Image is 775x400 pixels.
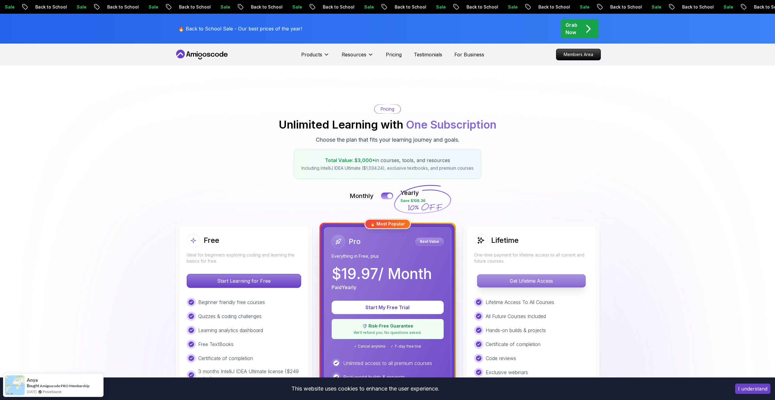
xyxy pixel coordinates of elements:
span: Total Value: $3,000+ [325,157,375,163]
a: Amigoscode PRO Membership [40,384,90,388]
p: Members Area [556,49,601,60]
img: provesource social proof notification image [5,375,25,395]
p: Monthly [350,192,374,200]
span: Bought [27,383,39,388]
button: Products [301,51,329,63]
p: 3 months IntelliJ IDEA Ultimate license ($249 value) [198,368,301,382]
p: Sale [209,4,229,10]
p: Real-world builds & projects [343,373,405,381]
a: Start Learning for Free [187,278,301,284]
p: Sale [569,4,588,10]
a: Pricing [386,51,402,58]
p: 🔥 Back to School Sale - Our best prices of the year! [178,25,302,32]
p: Certificate of completion [198,355,253,362]
button: Start My Free Trial [332,301,444,314]
p: Back to School [599,4,640,10]
p: Products [301,51,322,58]
p: Sale [353,4,372,10]
p: Sale [640,4,660,10]
p: Sale [137,4,157,10]
p: Exclusive webinars [486,369,528,376]
p: All Future Courses Included [486,313,546,320]
p: One-time payment for lifetime access to all current and future courses. [474,252,589,264]
p: Unlimited access to all premium courses [343,359,432,367]
p: Back to School [527,4,569,10]
span: One Subscription [406,118,496,131]
p: 🛡️ Risk-Free Guarantee [336,323,440,329]
p: Code reviews [486,355,516,362]
p: Lifetime Access To All Courses [486,299,554,306]
p: Quizzes & coding challenges [198,313,262,320]
h2: Free [204,235,219,245]
p: Certificate of completion [486,341,541,348]
span: ✓ 7-day free trial [390,344,421,349]
p: Beginner friendly free courses [198,299,265,306]
p: Learning analytics dashboard [198,327,263,334]
p: Sale [712,4,732,10]
p: Back to School [240,4,281,10]
h2: Lifetime [491,235,519,245]
p: Sale [425,4,444,10]
h2: Unlimited Learning with [279,119,496,131]
h2: Pro [349,237,361,246]
p: Paid Yearly [332,284,356,291]
div: This website uses cookies to enhance the user experience. [5,382,726,395]
p: Pricing [381,106,394,112]
a: Testimonials [414,51,442,58]
span: [DATE] [27,389,37,394]
a: For Business [454,51,484,58]
button: Accept cookies [735,384,770,394]
p: Back to School [96,4,137,10]
p: Choose the plan that fits your learning journey and goals. [316,136,460,144]
p: Ideal for beginners exploring coding and learning the basics for free. [187,252,301,264]
a: ProveSource [43,389,62,394]
p: Resources [342,51,366,58]
p: Best Value [416,239,443,245]
a: Members Area [556,49,601,60]
p: Get Lifetime Access [477,274,585,287]
p: Back to School [168,4,209,10]
button: Get Lifetime Access [477,274,586,288]
button: Resources [342,51,374,63]
p: Including IntelliJ IDEA Ultimate ($1,034.24), exclusive textbooks, and premium courses [301,165,474,171]
p: Sale [65,4,85,10]
p: Sale [497,4,516,10]
p: Free TextBooks [198,341,234,348]
p: $ 19.97 / Month [332,267,432,281]
p: Hands-on builds & projects [486,327,546,334]
p: Start My Free Trial [339,304,436,311]
p: in courses, tools, and resources [301,157,474,164]
p: Grab Now [565,21,577,36]
button: Start Learning for Free [187,274,301,288]
p: Back to School [671,4,712,10]
span: Anya [27,377,38,383]
p: Sale [281,4,301,10]
a: Get Lifetime Access [474,278,589,284]
span: ✓ Cancel anytime [354,344,386,349]
p: Everything in Free, plus [332,253,444,259]
p: We'll refund you. No questions asked. [336,330,440,335]
p: Back to School [383,4,425,10]
p: Back to School [312,4,353,10]
a: Start My Free Trial [332,304,444,310]
p: Back to School [455,4,497,10]
p: Back to School [24,4,65,10]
